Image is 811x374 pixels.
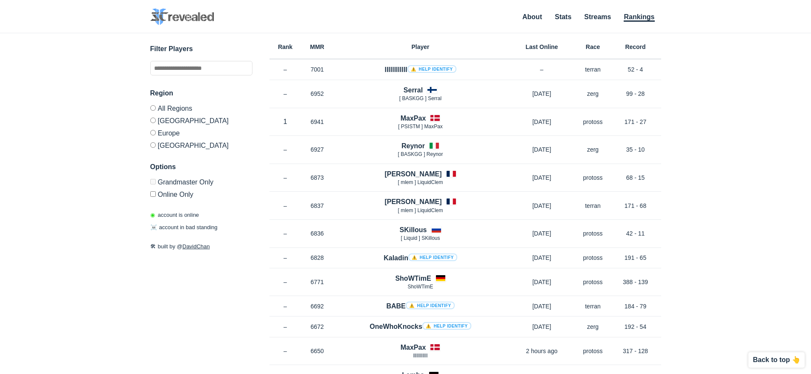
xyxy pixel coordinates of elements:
h4: [PERSON_NAME] [384,169,441,179]
label: [GEOGRAPHIC_DATA] [150,139,252,149]
p: Back to top 👆 [753,357,800,363]
span: ◉ [150,212,155,218]
p: [DATE] [508,145,576,154]
p: [DATE] [508,89,576,98]
h4: llllllllllll [384,65,456,75]
span: [ BASKGG ] Reynor [398,151,443,157]
p: – [269,229,301,238]
a: Stats [555,13,571,20]
p: 6672 [301,322,333,331]
p: zerg [576,322,610,331]
a: DavidChan [183,243,210,250]
a: ⚠️ Help identify [407,65,456,73]
h6: Record [610,44,661,50]
p: 6771 [301,278,333,286]
p: 6837 [301,201,333,210]
p: 6952 [301,89,333,98]
p: 171 - 68 [610,201,661,210]
h6: MMR [301,44,333,50]
p: 6873 [301,173,333,182]
label: Only Show accounts currently in Grandmaster [150,179,252,188]
p: terran [576,201,610,210]
h4: MaxPax [401,342,426,352]
p: [DATE] [508,278,576,286]
a: About [522,13,542,20]
span: ShoWTimE [407,284,433,290]
p: protoss [576,229,610,238]
span: 🛠 [150,243,156,250]
label: All Regions [150,105,252,114]
h6: Last Online [508,44,576,50]
p: 35 - 10 [610,145,661,154]
p: [DATE] [508,118,576,126]
h3: Options [150,162,252,172]
p: 6941 [301,118,333,126]
h4: SKillous [399,225,427,235]
p: 52 - 4 [610,65,661,74]
label: Europe [150,127,252,139]
h6: Player [333,44,508,50]
a: Streams [584,13,611,20]
p: protoss [576,118,610,126]
p: zerg [576,89,610,98]
h4: [PERSON_NAME] [384,197,441,207]
p: [DATE] [508,173,576,182]
p: account in bad standing [150,223,218,232]
a: ⚠️ Help identify [422,322,471,330]
p: 6927 [301,145,333,154]
h4: ShoWTimE [395,273,431,283]
p: 171 - 27 [610,118,661,126]
p: 388 - 139 [610,278,661,286]
p: protoss [576,278,610,286]
input: All Regions [150,105,156,111]
p: – [269,145,301,154]
p: [DATE] [508,201,576,210]
input: [GEOGRAPHIC_DATA] [150,118,156,123]
h4: BABE [386,301,454,311]
p: 6828 [301,253,333,262]
p: – [269,89,301,98]
p: 99 - 28 [610,89,661,98]
input: Europe [150,130,156,135]
p: 6836 [301,229,333,238]
span: [ mlem ] LiquidClem [398,207,443,213]
p: [DATE] [508,253,576,262]
p: 68 - 15 [610,173,661,182]
span: ☠️ [150,224,157,230]
h4: Kaladin [384,253,457,263]
p: 191 - 65 [610,253,661,262]
h4: Serral [404,85,423,95]
p: 6650 [301,347,333,355]
a: Rankings [624,13,654,22]
p: 192 - 54 [610,322,661,331]
input: Grandmaster Only [150,179,156,184]
p: 42 - 11 [610,229,661,238]
span: [ mlem ] LiquidClem [398,179,443,185]
label: Only show accounts currently laddering [150,188,252,198]
p: 6692 [301,302,333,311]
span: [ BASKGG ] Serral [399,95,441,101]
p: protoss [576,253,610,262]
label: [GEOGRAPHIC_DATA] [150,114,252,127]
h4: Reynor [401,141,425,151]
span: [ PSISTM ] MaxPax [398,124,443,129]
a: ⚠️ Help identify [406,302,455,309]
h3: Region [150,88,252,98]
p: [DATE] [508,322,576,331]
span: lllIlllIllIl [413,353,428,359]
p: – [269,201,301,210]
p: [DATE] [508,302,576,311]
p: – [269,253,301,262]
h6: Rank [269,44,301,50]
p: built by @ [150,242,252,251]
p: terran [576,302,610,311]
h6: Race [576,44,610,50]
p: – [269,322,301,331]
p: – [269,173,301,182]
img: SC2 Revealed [150,9,214,25]
p: – [269,302,301,311]
p: terran [576,65,610,74]
p: – [269,347,301,355]
p: 2 hours ago [508,347,576,355]
a: ⚠️ Help identify [408,253,457,261]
